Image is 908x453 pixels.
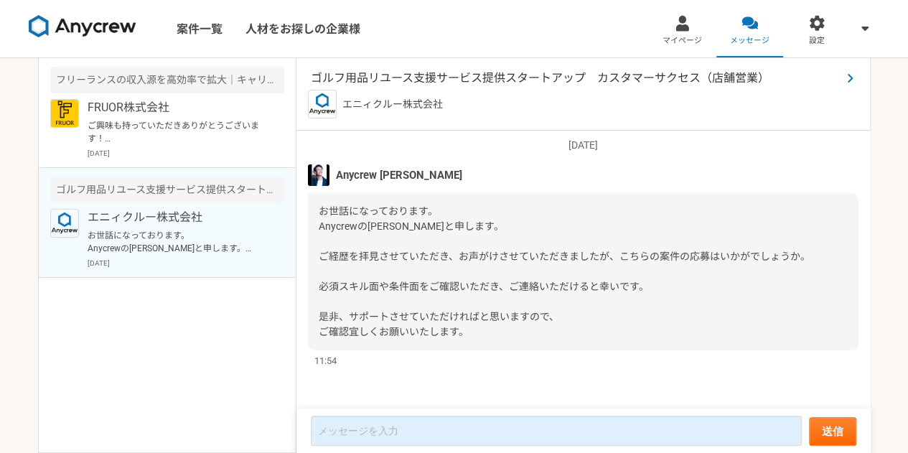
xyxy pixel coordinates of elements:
[50,177,284,203] div: ゴルフ用品リユース支援サービス提供スタートアップ カスタマーサクセス（店舗営業）
[809,417,856,446] button: 送信
[88,258,284,268] p: [DATE]
[308,138,858,153] p: [DATE]
[314,354,337,368] span: 11:54
[50,99,79,128] img: FRUOR%E3%83%AD%E3%82%B3%E3%82%99.png
[88,209,265,226] p: エニィクルー株式会社
[663,35,702,47] span: マイページ
[342,97,443,112] p: エニィクルー株式会社
[319,205,810,337] span: お世話になっております。 Anycrewの[PERSON_NAME]と申します。 ご経歴を拝見させていただき、お声がけさせていただきましたが、こちらの案件の応募はいかがでしょうか。 必須スキル面...
[308,164,329,186] img: S__5267474.jpg
[88,119,265,145] p: ご興味も持っていただきありがとうございます！ FRUOR株式会社の[PERSON_NAME]です。 ぜひ一度オンラインにて詳細のご説明がでできればと思っております。 〜〜〜〜〜〜〜〜〜〜〜〜〜〜...
[50,209,79,238] img: logo_text_blue_01.png
[809,35,825,47] span: 設定
[88,148,284,159] p: [DATE]
[730,35,769,47] span: メッセージ
[311,70,841,87] span: ゴルフ用品リユース支援サービス提供スタートアップ カスタマーサクセス（店舗営業）
[336,167,462,183] span: Anycrew [PERSON_NAME]
[29,15,136,38] img: 8DqYSo04kwAAAAASUVORK5CYII=
[308,90,337,118] img: logo_text_blue_01.png
[88,229,265,255] p: お世話になっております。 Anycrewの[PERSON_NAME]と申します。 ご経歴を拝見させていただき、お声がけさせていただきましたが、こちらの案件の応募はいかがでしょうか。 必須スキル面...
[50,67,284,93] div: フリーランスの収入源を高効率で拡大｜キャリアアドバイザー（完全リモート）
[88,99,265,116] p: FRUOR株式会社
